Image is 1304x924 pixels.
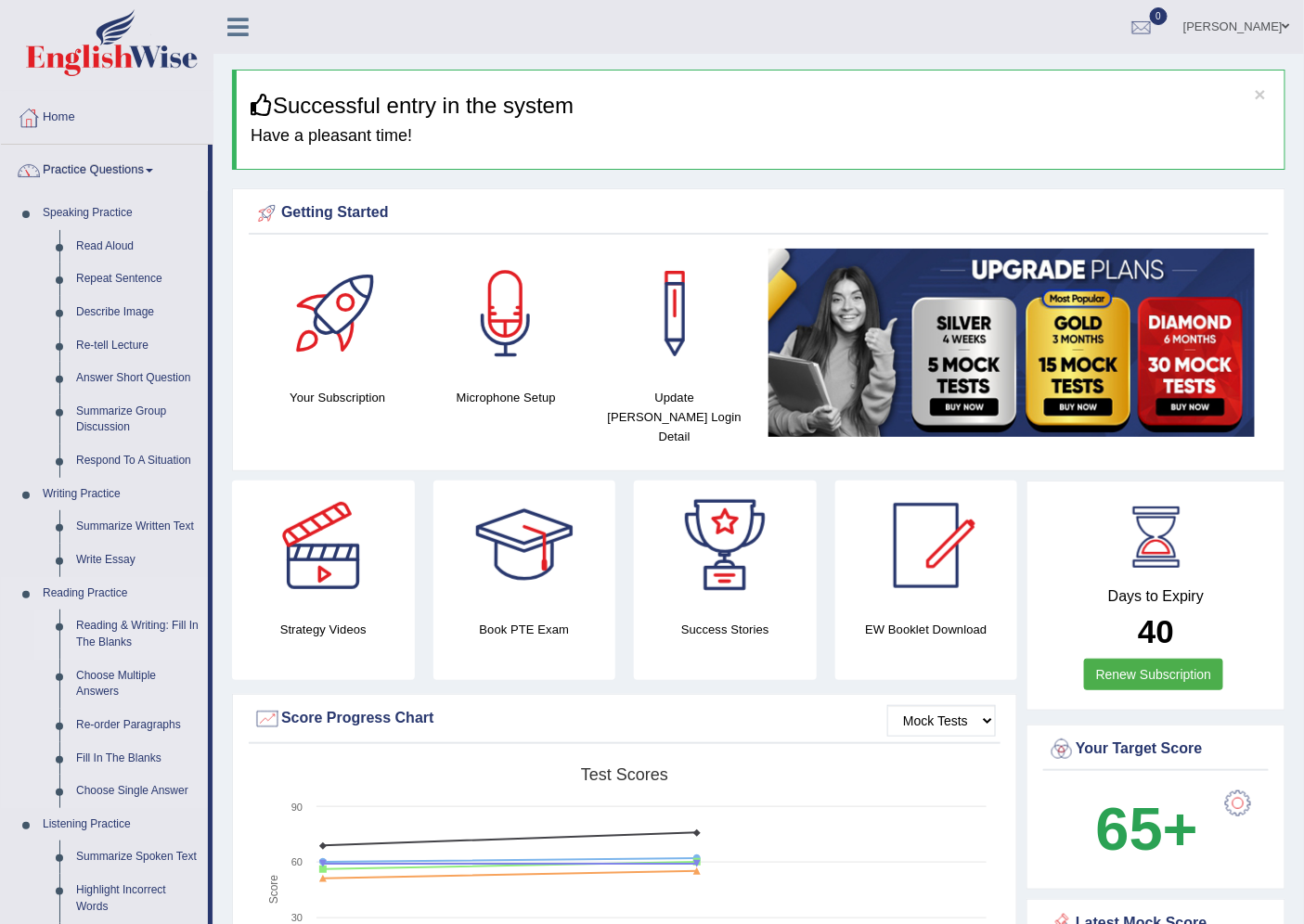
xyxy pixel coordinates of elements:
div: Score Progress Chart [253,705,996,733]
a: Speaking Practice [34,197,208,230]
h4: Success Stories [634,620,817,639]
a: Reading Practice [34,577,208,610]
a: Re-order Paragraphs [68,709,208,742]
a: Repeat Sentence [68,263,208,296]
b: 40 [1138,613,1174,649]
a: Re-tell Lecture [68,329,208,363]
a: Home [1,92,213,138]
a: Writing Practice [34,478,208,511]
a: Respond To A Situation [68,444,208,478]
text: 60 [291,856,303,867]
h4: Have a pleasant time! [251,127,1271,146]
span: 0 [1150,7,1168,25]
a: Write Essay [68,544,208,577]
div: Getting Started [253,199,1264,227]
a: Summarize Written Text [68,510,208,544]
h4: Update [PERSON_NAME] Login Detail [600,388,750,446]
a: Choose Multiple Answers [68,660,208,709]
a: Renew Subscription [1084,659,1224,690]
img: small5.jpg [768,249,1256,437]
a: Answer Short Question [68,362,208,395]
h4: Microphone Setup [432,388,582,407]
tspan: Test scores [581,765,668,784]
h4: Strategy Videos [232,620,415,639]
a: Summarize Spoken Text [68,841,208,874]
a: Choose Single Answer [68,775,208,808]
h4: EW Booklet Download [835,620,1018,639]
h4: Days to Expiry [1048,588,1264,605]
a: Reading & Writing: Fill In The Blanks [68,610,208,659]
h4: Your Subscription [263,388,413,407]
a: Practice Questions [1,145,208,191]
a: Summarize Group Discussion [68,395,208,444]
text: 30 [291,912,303,923]
a: Listening Practice [34,808,208,841]
a: Fill In The Blanks [68,742,208,776]
text: 90 [291,802,303,813]
h4: Book PTE Exam [433,620,616,639]
a: Describe Image [68,296,208,329]
button: × [1255,84,1266,104]
tspan: Score [267,875,280,905]
b: 65+ [1096,795,1198,863]
h3: Successful entry in the system [251,94,1271,118]
div: Your Target Score [1048,736,1264,764]
a: Highlight Incorrect Words [68,874,208,923]
a: Read Aloud [68,230,208,263]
